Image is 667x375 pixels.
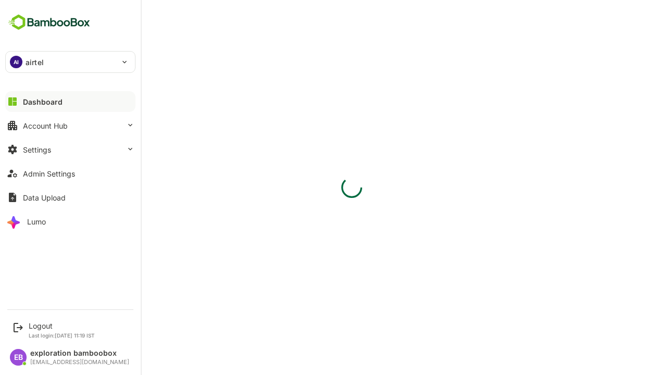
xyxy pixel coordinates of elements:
[26,57,44,68] p: airtel
[30,359,129,366] div: [EMAIL_ADDRESS][DOMAIN_NAME]
[29,332,95,339] p: Last login: [DATE] 11:19 IST
[5,12,93,32] img: BambooboxFullLogoMark.5f36c76dfaba33ec1ec1367b70bb1252.svg
[23,145,51,154] div: Settings
[23,97,63,106] div: Dashboard
[5,163,135,184] button: Admin Settings
[5,211,135,232] button: Lumo
[29,321,95,330] div: Logout
[5,139,135,160] button: Settings
[27,217,46,226] div: Lumo
[23,121,68,130] div: Account Hub
[10,56,22,68] div: AI
[6,52,135,72] div: AIairtel
[10,349,27,366] div: EB
[5,115,135,136] button: Account Hub
[5,187,135,208] button: Data Upload
[30,349,129,358] div: exploration bamboobox
[23,193,66,202] div: Data Upload
[5,91,135,112] button: Dashboard
[23,169,75,178] div: Admin Settings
